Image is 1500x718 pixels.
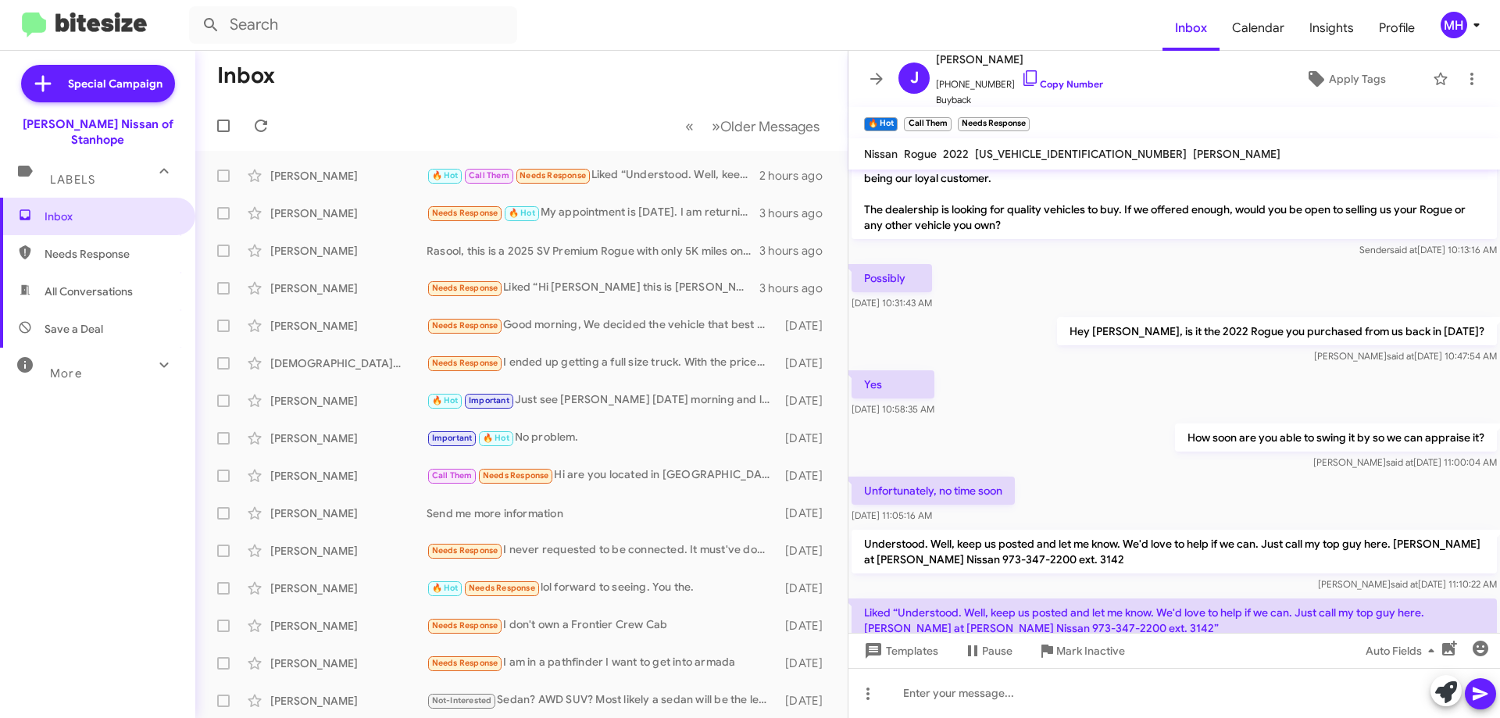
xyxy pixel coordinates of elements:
span: [PERSON_NAME] [1193,147,1280,161]
div: [DATE] [777,430,835,446]
span: said at [1390,244,1417,255]
p: Understood. Well, keep us posted and let me know. We'd love to help if we can. Just call my top g... [852,530,1497,573]
div: [PERSON_NAME] [270,280,427,296]
h1: Inbox [217,63,275,88]
div: MH [1441,12,1467,38]
div: I never requested to be connected. It must've done it automatically [427,541,777,559]
span: Needs Response [432,320,498,330]
div: [PERSON_NAME] [270,580,427,596]
small: Call Them [904,117,951,131]
span: [PHONE_NUMBER] [936,69,1103,92]
p: How soon are you able to swing it by so we can appraise it? [1175,423,1497,452]
span: [PERSON_NAME] [DATE] 11:10:22 AM [1318,578,1497,590]
span: [DATE] 11:05:16 AM [852,509,932,521]
div: lol forward to seeing. You the. [427,579,777,597]
p: Yes [852,370,934,398]
div: [DATE] [777,468,835,484]
span: Sender [DATE] 10:13:16 AM [1359,244,1497,255]
button: MH [1427,12,1483,38]
span: Important [432,433,473,443]
small: 🔥 Hot [864,117,898,131]
p: Possibly [852,264,932,292]
div: 3 hours ago [759,280,835,296]
div: [DATE] [777,580,835,596]
div: Send me more information [427,505,777,521]
div: My appointment is [DATE]. I am returning the car because the car is still not fixed. [427,204,759,222]
span: Needs Response [520,170,586,180]
span: Needs Response [432,545,498,555]
button: Previous [676,110,703,142]
div: [PERSON_NAME] [270,693,427,709]
span: 🔥 Hot [432,170,459,180]
div: [PERSON_NAME] [270,243,427,259]
button: Auto Fields [1353,637,1453,665]
span: 2022 [943,147,969,161]
span: Buyback [936,92,1103,108]
button: Apply Tags [1265,65,1425,93]
span: 🔥 Hot [432,583,459,593]
button: Next [702,110,829,142]
span: Auto Fields [1366,637,1441,665]
div: Sedan? AWD SUV? Most likely a sedan will be the least expensive in this market. [427,691,777,709]
a: Calendar [1220,5,1297,51]
div: [PERSON_NAME] [270,430,427,446]
span: [DATE] 10:58:35 AM [852,403,934,415]
div: 3 hours ago [759,205,835,221]
div: [DATE] [777,693,835,709]
span: Nissan [864,147,898,161]
span: Needs Response [469,583,535,593]
div: Liked “Hi [PERSON_NAME] this is [PERSON_NAME], General Sales Manager at [PERSON_NAME] Nissan of S... [427,279,759,297]
span: [PERSON_NAME] [936,50,1103,69]
p: Hey [PERSON_NAME], is it the 2022 Rogue you purchased from us back in [DATE]? [1057,317,1497,345]
div: Just see [PERSON_NAME] [DATE] morning and let's see what we can do. [427,391,777,409]
span: Apply Tags [1329,65,1386,93]
span: J [910,66,919,91]
span: Special Campaign [68,76,162,91]
small: Needs Response [958,117,1030,131]
span: All Conversations [45,284,133,299]
div: [PERSON_NAME] [270,543,427,559]
span: Important [469,395,509,405]
input: Search [189,6,517,44]
div: [DATE] [777,318,835,334]
div: [PERSON_NAME] [270,468,427,484]
div: 3 hours ago [759,243,835,259]
div: [PERSON_NAME] [270,618,427,634]
span: Needs Response [432,283,498,293]
span: said at [1386,456,1413,468]
span: said at [1391,578,1418,590]
span: Needs Response [432,358,498,368]
div: [PERSON_NAME] [270,168,427,184]
button: Mark Inactive [1025,637,1137,665]
span: Pause [982,637,1012,665]
div: [PERSON_NAME] [270,655,427,671]
div: [DATE] [777,543,835,559]
span: » [712,116,720,136]
span: [US_VEHICLE_IDENTIFICATION_NUMBER] [975,147,1187,161]
a: Profile [1366,5,1427,51]
span: Insights [1297,5,1366,51]
span: [PERSON_NAME] [DATE] 11:00:04 AM [1313,456,1497,468]
p: Hi [PERSON_NAME] this is [PERSON_NAME], General Sales Manager at [PERSON_NAME] Nissan of Stanhope... [852,148,1497,239]
span: Older Messages [720,118,820,135]
a: Copy Number [1021,78,1103,90]
span: Call Them [432,470,473,480]
span: « [685,116,694,136]
span: Needs Response [432,658,498,668]
p: Liked “Understood. Well, keep us posted and let me know. We'd love to help if we can. Just call m... [852,598,1497,642]
div: [PERSON_NAME] [270,505,427,521]
div: Hi are you located in [GEOGRAPHIC_DATA]? [427,466,777,484]
span: Mark Inactive [1056,637,1125,665]
div: [PERSON_NAME] [270,205,427,221]
span: Labels [50,173,95,187]
span: Save a Deal [45,321,103,337]
p: Unfortunately, no time soon [852,477,1015,505]
div: [PERSON_NAME] [270,318,427,334]
div: [DATE] [777,393,835,409]
span: Needs Response [45,246,177,262]
div: Liked “Understood. Well, keep us posted and let me know. We'd love to help if we can. Just call m... [427,166,759,184]
nav: Page navigation example [677,110,829,142]
div: I don't own a Frontier Crew Cab [427,616,777,634]
div: Rasool, this is a 2025 SV Premium Rogue with only 5K miles on it. At $31,888 you're already savin... [427,243,759,259]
